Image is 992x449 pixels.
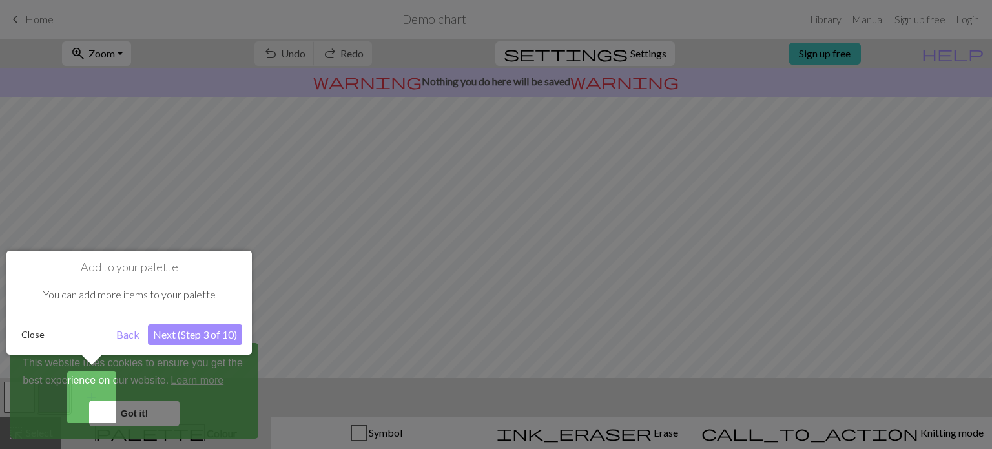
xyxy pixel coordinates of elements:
[111,324,145,345] button: Back
[16,275,242,315] div: You can add more items to your palette
[6,251,252,355] div: Add to your palette
[16,325,50,344] button: Close
[16,260,242,275] h1: Add to your palette
[148,324,242,345] button: Next (Step 3 of 10)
